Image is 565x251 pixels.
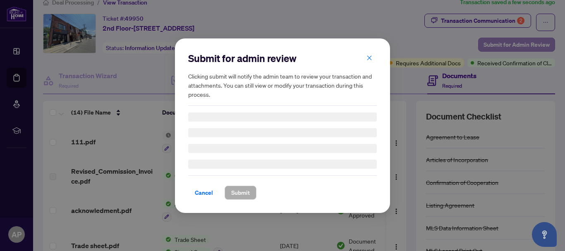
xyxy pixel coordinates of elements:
h5: Clicking submit will notify the admin team to review your transaction and attachments. You can st... [188,72,377,99]
span: close [366,55,372,60]
button: Cancel [188,186,220,200]
h2: Submit for admin review [188,52,377,65]
button: Submit [225,186,256,200]
span: Cancel [195,186,213,199]
button: Open asap [532,222,557,247]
